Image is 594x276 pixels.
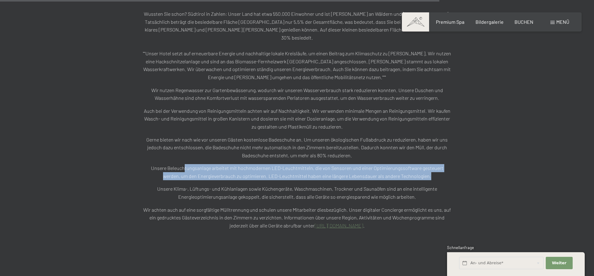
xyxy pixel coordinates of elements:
p: Wir nutzen Regenwasser zur Gartenbewässerung, wodurch wir unseren Wasserverbrauch stark reduziere... [142,86,452,102]
a: [URL][DOMAIN_NAME] [315,223,363,228]
a: Bildergalerie [476,19,504,25]
span: Schnellanfrage [447,245,474,250]
p: Unsere Klima-, Lüftungs- und Kühlanlagen sowie Küchengeräte, Waschmaschinen, Trockner und Saunaöf... [142,185,452,201]
a: Premium Spa [436,19,464,25]
p: Gerne bieten wir nach wie vor unseren Gästen kostenlose Badeschuhe an. Um unseren ökologischen Fu... [142,136,452,159]
button: Weiter [546,257,572,270]
span: Menü [556,19,569,25]
p: Auch bei der Verwendung von Reinigungsmitteln achten wir auf Nachhaltigkeit. Wir verwenden minima... [142,107,452,131]
span: Weiter [552,260,566,266]
a: BUCHEN [514,19,533,25]
p: Unsere Beleuchtungsanlage arbeitet mit hochmodernen LED-Leuchtmitteln, die von Sensoren und einer... [142,164,452,180]
p: Wir achten auch auf eine sorgfältige Mülltrennung und schulen unsere Mitarbeiter diesbezüglich. U... [142,206,452,230]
